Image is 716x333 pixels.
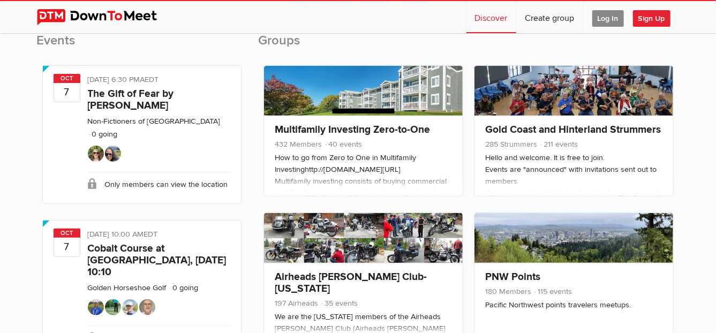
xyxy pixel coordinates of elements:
[122,299,138,315] img: Mike N
[324,140,362,149] span: 40 events
[485,123,661,136] a: Gold Coast and Hinterland Strummers
[37,32,247,60] h2: Events
[88,242,227,278] a: Cobalt Course at [GEOGRAPHIC_DATA], [DATE] 10:10
[169,283,199,292] li: 0 going
[54,82,80,102] b: 7
[533,287,572,296] span: 115 events
[633,10,670,27] span: Sign Up
[584,1,632,33] a: Log In
[275,123,430,136] a: Multifamily Investing Zero-to-One
[320,299,358,308] span: 35 events
[485,287,531,296] span: 180 Members
[592,10,624,27] span: Log In
[88,229,231,243] div: [DATE] 10:00 AM
[88,299,104,315] img: Beth the golf gal
[139,299,155,315] img: Greg Mais
[539,140,578,149] span: 211 events
[275,140,322,149] span: 432 Members
[54,229,80,238] span: Oct
[88,130,118,139] li: 0 going
[88,87,174,112] a: The Gift of Fear by [PERSON_NAME]
[37,9,174,25] img: DownToMeet
[144,230,158,239] span: America/Toronto
[88,283,167,292] a: Golden Horseshoe Golf
[54,237,80,256] b: 7
[485,299,662,311] div: Pacific Northwest points travelers meetups.
[258,32,680,60] h2: Groups
[105,299,121,315] img: Casemaker
[140,75,159,84] span: Australia/Sydney
[88,172,231,196] div: Only members can view the location
[275,299,318,308] span: 197 Airheads
[105,146,121,162] img: TerryS
[88,146,104,162] img: LianaK
[633,1,679,33] a: Sign Up
[485,270,540,283] a: PNW Points
[88,74,231,88] div: [DATE] 6:30 PM
[88,117,221,126] a: Non-Fictioners of [GEOGRAPHIC_DATA]
[466,1,516,33] a: Discover
[54,74,80,83] span: Oct
[517,1,583,33] a: Create group
[485,140,537,149] span: 285 Strummers
[275,270,427,295] a: Airheads [PERSON_NAME] Club-[US_STATE]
